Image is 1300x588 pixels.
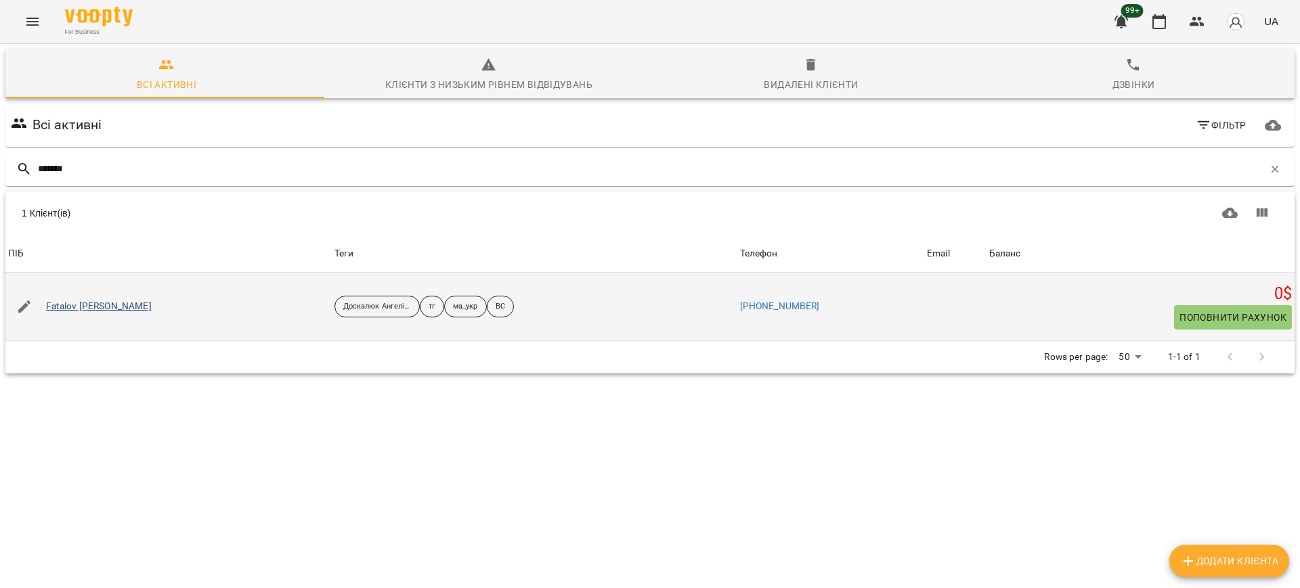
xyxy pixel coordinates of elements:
[1121,4,1144,18] span: 99+
[989,284,1292,304] h5: 0 $
[334,296,420,317] div: Доскалюк Ангеліна
[1113,347,1146,367] div: 50
[16,5,49,38] button: Menu
[1112,76,1155,93] div: Дзвінки
[1196,117,1247,133] span: Фільтр
[989,246,1021,262] div: Баланс
[740,246,778,262] div: Телефон
[8,246,24,262] div: Sort
[46,300,152,313] a: Fatalov [PERSON_NAME]
[740,300,820,311] a: [PHONE_NUMBER]
[1044,350,1108,364] p: Rows per page:
[334,246,735,262] div: Теги
[989,246,1292,262] span: Баланс
[8,246,329,262] span: ПІБ
[1168,350,1200,364] p: 1-1 of 1
[927,246,950,262] div: Sort
[1179,309,1286,325] span: Поповнити рахунок
[1190,113,1252,137] button: Фільтр
[496,301,505,313] p: ВС
[429,301,435,313] p: тг
[137,76,196,93] div: Всі активні
[1259,9,1284,34] button: UA
[1226,12,1245,31] img: avatar_s.png
[1214,197,1247,229] button: Завантажити CSV
[989,246,1021,262] div: Sort
[1246,197,1278,229] button: Показати колонки
[487,296,514,317] div: ВС
[32,114,102,135] h6: Всі активні
[65,7,133,26] img: Voopty Logo
[343,301,411,313] p: Доскалюк Ангеліна
[1174,305,1292,330] button: Поповнити рахунок
[764,76,858,93] div: Видалені клієнти
[65,28,133,37] span: For Business
[927,246,984,262] span: Email
[385,76,592,93] div: Клієнти з низьким рівнем відвідувань
[453,301,478,313] p: ма_укр
[8,246,24,262] div: ПІБ
[22,206,643,220] div: 1 Клієнт(ів)
[5,191,1295,235] div: Table Toolbar
[740,246,922,262] span: Телефон
[927,246,950,262] div: Email
[1264,14,1278,28] span: UA
[444,296,487,317] div: ма_укр
[740,246,778,262] div: Sort
[420,296,444,317] div: тг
